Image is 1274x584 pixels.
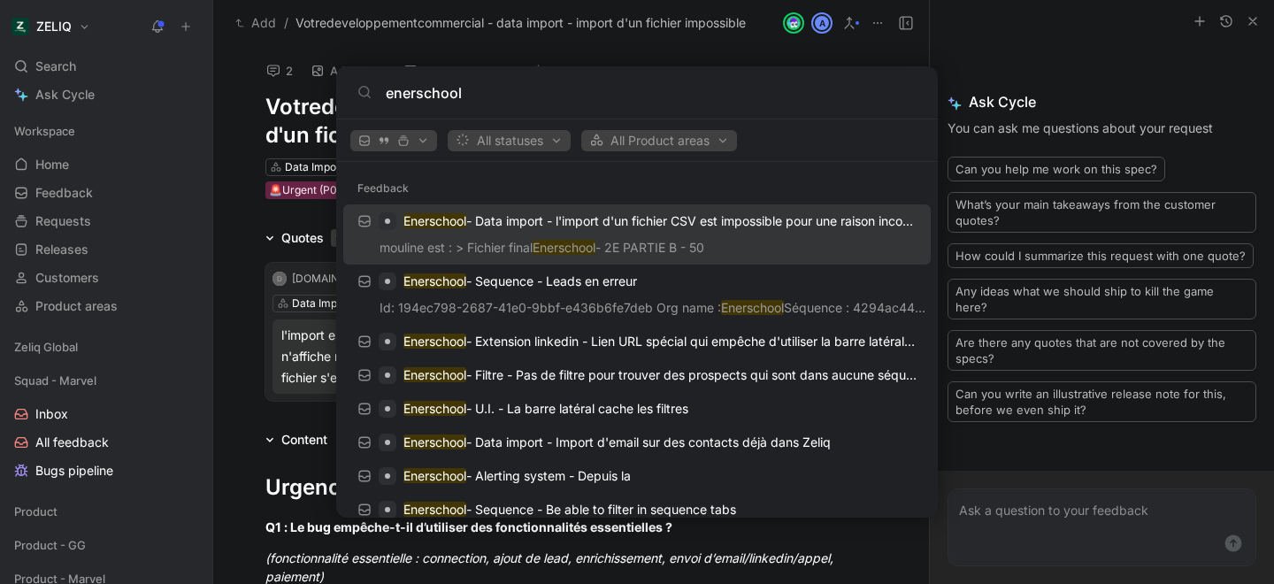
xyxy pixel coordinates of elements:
[403,331,917,352] p: - Extension linkedin - Lien URL spécial qui empêche d'utiliser la barre latéral dans linkedin
[343,204,931,265] a: Enerschool- Data import - l'import d'un fichier CSV est impossible pour une raison inconnu - [DAT...
[343,358,931,392] a: Enerschool- Filtre - Pas de filtre pour trouver des prospects qui sont dans aucune séquences
[403,465,631,487] p: - Alerting system - Depuis la
[343,493,931,526] a: Enerschool- Sequence - Be able to filter in sequence tabs
[403,211,917,232] p: - Data import - l'import d'un fichier CSV est impossible pour une raison inconnu - [DATE]
[403,398,688,419] p: - U.I. - La barre latéral cache les filtres
[721,300,784,315] mark: Enerschool
[403,367,466,382] mark: Enerschool
[403,434,466,450] mark: Enerschool
[403,271,637,292] p: - Sequence - Leads en erreur
[403,213,466,228] mark: Enerschool
[343,459,931,493] a: Enerschool- Alerting system - Depuis la
[403,334,466,349] mark: Enerschool
[403,432,831,453] p: - Data import - Import d'email sur des contacts déjà dans Zeliq
[386,82,917,104] input: Type a command or search anything
[343,265,931,325] a: Enerschool- Sequence - Leads en erreurId: 194ec798-2687-41e0-9bbf-e436b6fe7deb Org name :Enerscho...
[403,468,466,483] mark: Enerschool
[403,273,466,288] mark: Enerschool
[403,502,466,517] mark: Enerschool
[403,365,917,386] p: - Filtre - Pas de filtre pour trouver des prospects qui sont dans aucune séquences
[456,130,563,151] span: All statuses
[343,325,931,358] a: Enerschool- Extension linkedin - Lien URL spécial qui empêche d'utiliser la barre latéral dans li...
[349,297,925,324] p: Id: 194ec798-2687-41e0-9bbf-e436b6fe7deb Org name : Séquence : 4294ac44-f716-47d9-975f-7da3e0134e...
[349,237,925,264] p: mouline est : > Fichier final - 2E PARTIE B - 50
[533,240,595,255] mark: Enerschool
[343,426,931,459] a: Enerschool- Data import - Import d'email sur des contacts déjà dans Zeliq
[336,173,938,204] div: Feedback
[448,130,571,151] button: All statuses
[403,499,736,520] p: - Sequence - Be able to filter in sequence tabs
[343,392,931,426] a: Enerschool- U.I. - La barre latéral cache les filtres
[589,130,729,151] span: All Product areas
[403,401,466,416] mark: Enerschool
[581,130,737,151] button: All Product areas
